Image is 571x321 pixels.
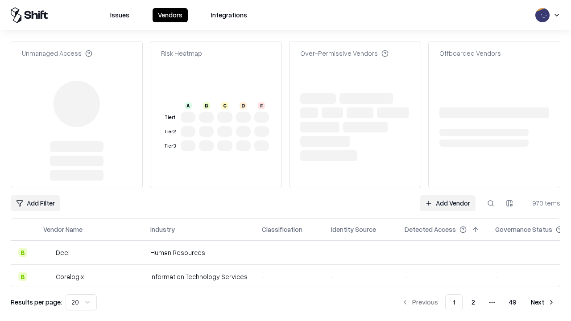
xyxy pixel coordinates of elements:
div: Identity Source [331,225,376,234]
p: Results per page: [11,297,62,307]
div: Coralogix [56,272,84,281]
div: - [262,248,317,257]
div: C [221,102,228,109]
div: Detected Access [405,225,456,234]
div: - [262,272,317,281]
button: Vendors [153,8,188,22]
div: - [331,272,390,281]
div: Governance Status [495,225,552,234]
div: Risk Heatmap [161,49,202,58]
div: - [331,248,390,257]
div: Tier 3 [163,142,177,150]
div: D [240,102,247,109]
div: Tier 2 [163,128,177,136]
div: Over-Permissive Vendors [300,49,389,58]
div: Unmanaged Access [22,49,92,58]
button: 49 [502,294,524,310]
nav: pagination [396,294,560,310]
div: Offboarded Vendors [439,49,501,58]
div: B [18,248,27,257]
div: Information Technology Services [150,272,248,281]
div: Vendor Name [43,225,83,234]
button: Issues [105,8,135,22]
button: 2 [464,294,482,310]
button: Add Filter [11,195,60,211]
div: Human Resources [150,248,248,257]
div: B [18,272,27,281]
div: A [185,102,192,109]
div: Tier 1 [163,114,177,121]
div: Classification [262,225,302,234]
button: Next [525,294,560,310]
a: Add Vendor [420,195,476,211]
div: - [405,272,481,281]
div: Deel [56,248,70,257]
button: Integrations [206,8,252,22]
button: 1 [445,294,463,310]
div: F [258,102,265,109]
img: Coralogix [43,272,52,281]
div: Industry [150,225,175,234]
div: 970 items [525,198,560,208]
div: B [203,102,210,109]
div: - [405,248,481,257]
img: Deel [43,248,52,257]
